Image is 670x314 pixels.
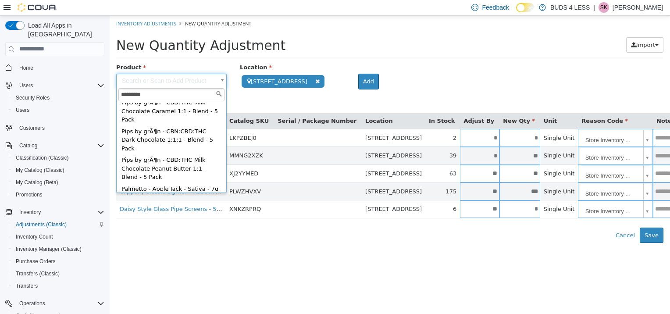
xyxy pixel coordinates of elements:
span: Purchase Orders [16,258,56,265]
span: Purchase Orders [12,256,104,267]
span: Security Roles [16,94,50,101]
p: | [593,2,595,13]
span: Feedback [482,3,509,12]
a: Transfers (Classic) [12,268,63,279]
button: Catalog [16,140,41,151]
span: Promotions [16,191,43,198]
span: Inventory Manager (Classic) [16,246,82,253]
a: My Catalog (Beta) [12,177,62,188]
button: My Catalog (Beta) [9,176,108,189]
button: Customers [2,121,108,134]
span: Home [19,64,33,71]
span: Inventory Count [16,233,53,240]
a: Home [16,63,37,73]
a: Security Roles [12,93,53,103]
button: Home [2,61,108,74]
button: Promotions [9,189,108,201]
span: Inventory Manager (Classic) [12,244,104,254]
button: Adjustments (Classic) [9,218,108,231]
a: My Catalog (Classic) [12,165,68,175]
span: My Catalog (Beta) [12,177,104,188]
div: Palmetto - Apple Jack - Sativa - 7g [9,168,115,179]
span: Users [12,105,104,115]
span: Transfers (Classic) [12,268,104,279]
span: SK [600,2,607,13]
a: Customers [16,123,48,133]
span: Operations [16,298,104,309]
span: Load All Apps in [GEOGRAPHIC_DATA] [25,21,104,39]
button: Purchase Orders [9,255,108,268]
button: Users [16,80,36,91]
button: My Catalog (Classic) [9,164,108,176]
span: Promotions [12,189,104,200]
span: Inventory Count [12,232,104,242]
a: Transfers [12,281,41,291]
span: Inventory [19,209,41,216]
span: Users [19,82,33,89]
p: [PERSON_NAME] [613,2,663,13]
span: Inventory [16,207,104,218]
a: Users [12,105,33,115]
button: Security Roles [9,92,108,104]
span: Customers [16,122,104,133]
span: Security Roles [12,93,104,103]
button: Users [9,104,108,116]
span: Classification (Classic) [12,153,104,163]
span: Transfers [16,282,38,289]
span: My Catalog (Classic) [16,167,64,174]
button: Catalog [2,139,108,152]
button: Operations [16,298,49,309]
div: Pips by grÃ¶n - CBD:THC Milk Chocolate Caramel 1:1 - Blend - 5 Pack [9,81,115,110]
button: Transfers [9,280,108,292]
span: Adjustments (Classic) [12,219,104,230]
button: Inventory [16,207,44,218]
div: Stacey Knisley [599,2,609,13]
div: Pips by grÃ¶n - CBN:CBD:THC Dark Chocolate 1:1:1 - Blend - 5 Pack [9,110,115,139]
span: Adjustments (Classic) [16,221,67,228]
span: Customers [19,125,45,132]
a: Adjustments (Classic) [12,219,70,230]
button: Transfers (Classic) [9,268,108,280]
span: Users [16,80,104,91]
span: Catalog [19,142,37,149]
a: Inventory Manager (Classic) [12,244,85,254]
button: Inventory [2,206,108,218]
button: Inventory Count [9,231,108,243]
span: Transfers (Classic) [16,270,60,277]
span: Operations [19,300,45,307]
a: Purchase Orders [12,256,59,267]
span: Home [16,62,104,73]
a: Classification (Classic) [12,153,72,163]
a: Promotions [12,189,46,200]
button: Operations [2,297,108,310]
p: BUDS 4 LESS [550,2,590,13]
input: Dark Mode [516,3,535,12]
span: My Catalog (Beta) [16,179,58,186]
img: Cova [18,3,57,12]
button: Users [2,79,108,92]
span: Transfers [12,281,104,291]
button: Classification (Classic) [9,152,108,164]
a: Inventory Count [12,232,57,242]
button: Inventory Manager (Classic) [9,243,108,255]
span: My Catalog (Classic) [12,165,104,175]
span: Catalog [16,140,104,151]
span: Classification (Classic) [16,154,69,161]
span: Users [16,107,29,114]
div: Pips by grÃ¶n - CBD:THC Milk Chocolate Peanut Butter 1:1 - Blend - 5 Pack [9,139,115,168]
